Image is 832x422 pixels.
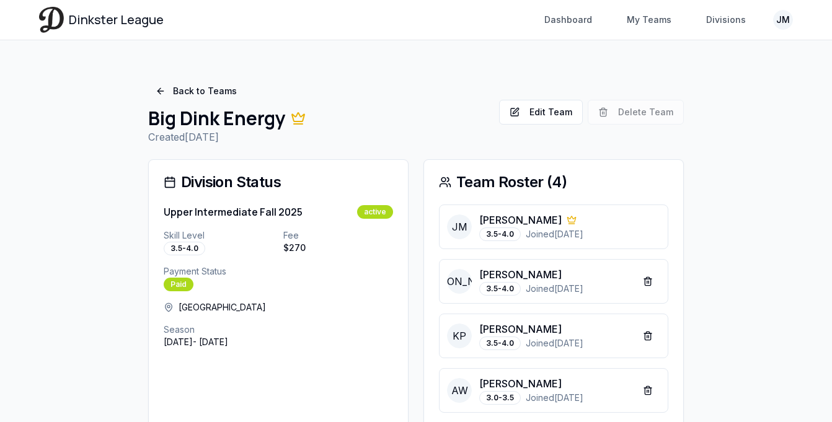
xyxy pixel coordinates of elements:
[357,205,393,219] div: active
[283,229,393,242] p: Fee
[526,228,583,240] span: Joined [DATE]
[479,267,562,282] p: [PERSON_NAME]
[164,323,393,336] p: Season
[526,283,583,295] span: Joined [DATE]
[439,175,668,190] div: Team Roster ( 4 )
[479,376,562,391] p: [PERSON_NAME]
[164,278,193,291] div: Paid
[148,80,244,102] a: Back to Teams
[479,227,521,241] div: 3.5-4.0
[148,130,489,144] p: Created [DATE]
[499,100,583,125] button: Edit Team
[447,269,472,294] span: [PERSON_NAME]
[164,204,303,219] h3: Upper Intermediate Fall 2025
[164,265,393,278] p: Payment Status
[447,323,472,348] span: KP
[447,378,472,403] span: AW
[39,7,164,32] a: Dinkster League
[164,229,273,242] p: Skill Level
[699,9,753,31] a: Divisions
[619,9,679,31] a: My Teams
[773,10,793,30] button: JM
[479,322,562,336] p: [PERSON_NAME]
[479,282,521,296] div: 3.5-4.0
[283,242,393,254] p: $ 270
[69,11,164,29] span: Dinkster League
[179,301,266,314] span: [GEOGRAPHIC_DATA]
[39,7,64,32] img: Dinkster
[479,213,562,227] p: [PERSON_NAME]
[447,214,472,239] span: JM
[526,337,583,349] span: Joined [DATE]
[479,336,521,350] div: 3.5-4.0
[479,391,521,405] div: 3.0-3.5
[164,242,205,255] div: 3.5-4.0
[164,336,393,348] p: [DATE] - [DATE]
[537,9,600,31] a: Dashboard
[526,392,583,404] span: Joined [DATE]
[148,107,489,130] h1: Big Dink Energy
[164,175,393,190] div: Division Status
